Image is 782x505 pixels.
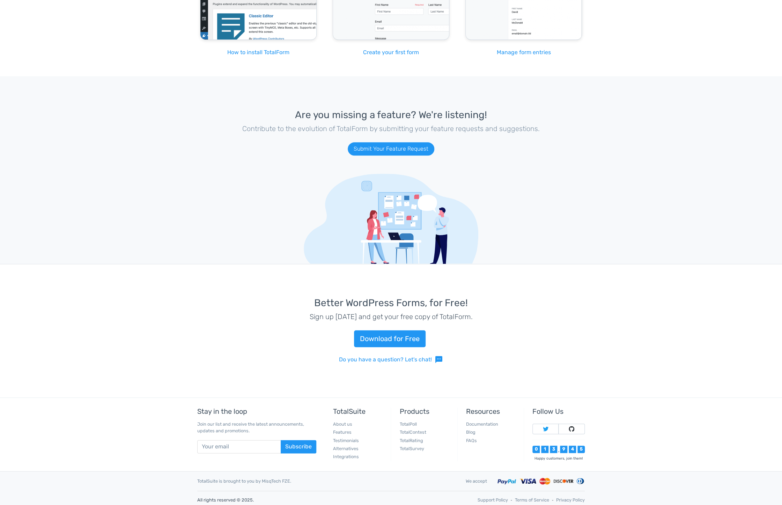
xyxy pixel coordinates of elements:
[333,48,449,57] span: Create your first form
[333,446,359,451] a: Alternatives
[197,123,585,134] p: Contribute to the evolution of TotalForm by submitting your feature requests and suggestions.
[532,407,585,415] h5: Follow Us
[510,497,512,503] span: ‐
[466,430,475,435] a: Blog
[569,446,576,453] div: 4
[556,497,585,503] a: Privacy Policy
[435,355,443,364] span: sms
[399,407,452,415] h5: Products
[550,446,557,453] div: 3
[557,448,560,453] div: ,
[465,48,582,57] span: Manage form entries
[569,426,574,432] img: Follow TotalSuite on Github
[192,478,460,484] div: TotalSuite is brought to you by MisqTech FZE.
[532,456,585,461] div: Happy customers, join them!
[197,407,316,415] h5: Stay in the loop
[466,421,498,427] a: Documentation
[197,110,585,121] h3: Are you missing a feature? We're listening!
[541,446,548,453] div: 1
[197,311,585,322] p: Sign up [DATE] and get your free copy of TotalForm.
[333,407,385,415] h5: TotalSuite
[333,421,352,427] a: About us
[532,446,540,453] div: 0
[354,330,426,347] a: Download for Free
[333,454,359,459] a: Integrations
[543,426,548,432] img: Follow TotalSuite on Twitter
[497,477,585,485] img: Accepted payment methods
[197,298,585,309] h3: Better WordPress Forms, for Free!
[281,440,316,453] button: Subscribe
[477,497,508,503] a: Support Policy
[466,438,477,443] a: FAQs
[460,478,492,484] div: We accept
[197,497,386,503] p: All rights reserved © 2025.
[339,355,443,364] a: Do you have a question? Let's chat!sms
[577,446,585,453] div: 5
[399,446,424,451] a: TotalSurvey
[466,407,518,415] h5: Resources
[399,438,423,443] a: TotalRating
[304,174,478,264] img: TotalForm
[515,497,549,503] a: Terms of Service
[399,430,426,435] a: TotalContest
[197,421,316,434] p: Join our list and receive the latest announcements, updates and promotions.
[197,440,281,453] input: Your email
[552,497,553,503] span: ‐
[399,421,416,427] a: TotalPoll
[348,142,434,156] a: Submit Your Feature Request
[560,446,567,453] div: 9
[333,430,352,435] a: Features
[333,438,359,443] a: Testimonials
[200,48,317,57] span: How to install TotalForm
